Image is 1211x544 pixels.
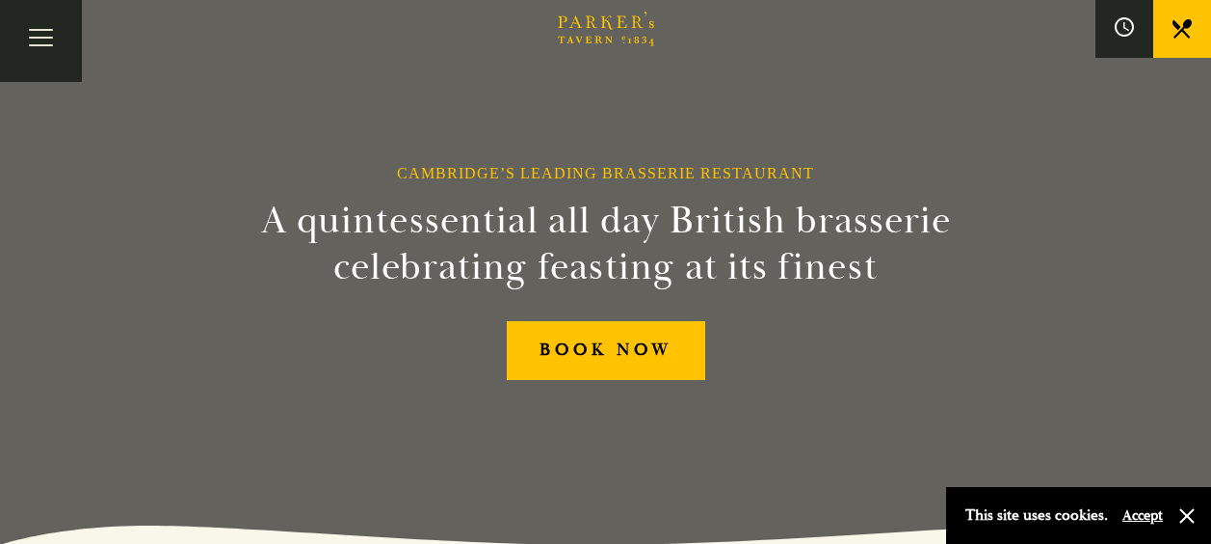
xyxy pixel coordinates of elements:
[507,321,705,380] a: BOOK NOW
[397,164,814,182] h1: Cambridge’s Leading Brasserie Restaurant
[965,502,1108,530] p: This site uses cookies.
[1122,506,1163,525] button: Accept
[167,198,1045,290] h2: A quintessential all day British brasserie celebrating feasting at its finest
[1177,506,1197,526] button: Close and accept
